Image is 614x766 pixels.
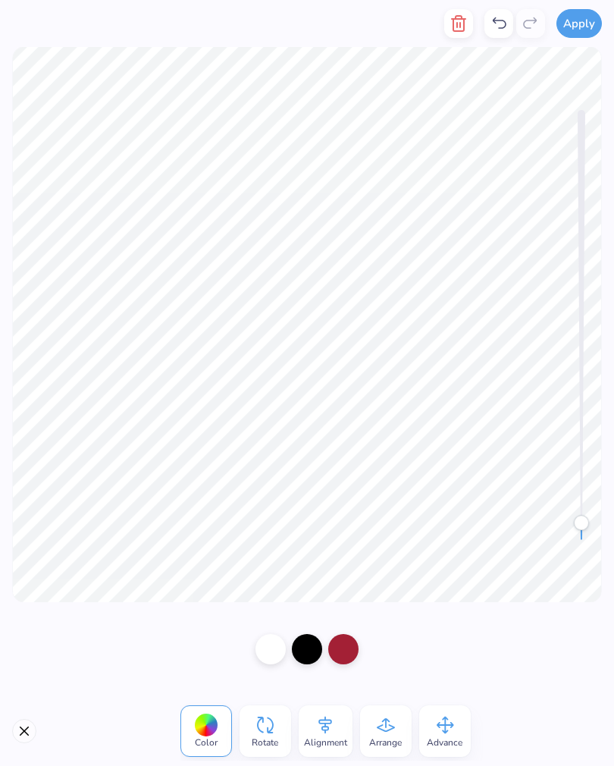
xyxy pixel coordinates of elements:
div: Accessibility label [574,515,589,530]
span: Arrange [369,736,402,749]
span: Alignment [304,736,347,749]
span: Color [195,736,218,749]
button: Apply [556,9,602,38]
span: Rotate [252,736,278,749]
button: Close [12,719,36,743]
span: Advance [427,736,462,749]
